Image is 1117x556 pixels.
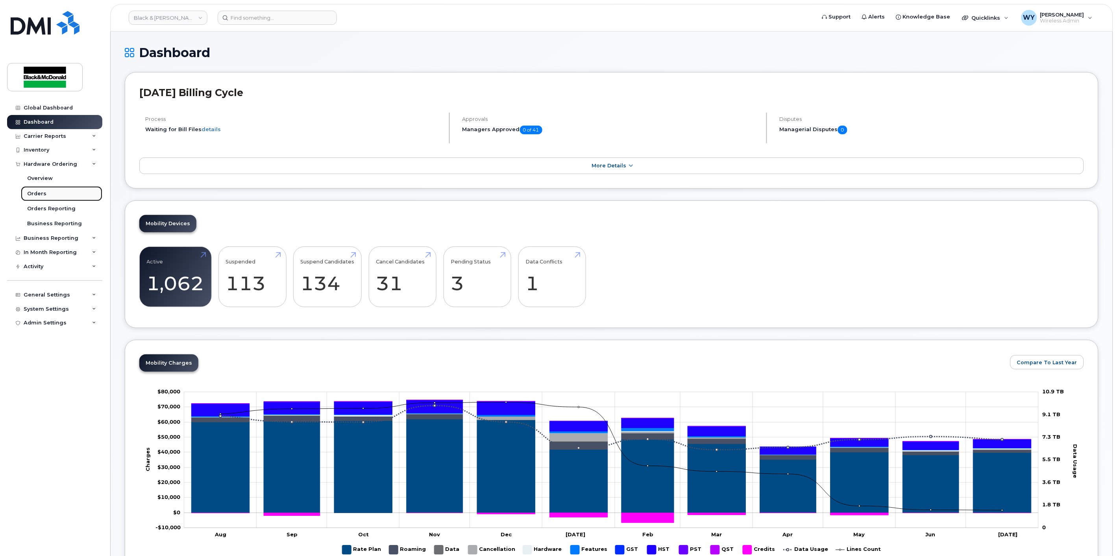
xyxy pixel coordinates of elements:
[429,531,440,537] tspan: Nov
[125,46,1099,59] h1: Dashboard
[525,251,579,303] a: Data Conflicts 1
[1043,411,1061,417] tspan: 9.1 TB
[711,531,722,537] tspan: Mar
[1043,434,1061,440] tspan: 7.3 TB
[139,87,1084,98] h2: [DATE] Billing Cycle
[1043,501,1061,508] tspan: 1.8 TB
[157,449,180,455] tspan: $40,000
[157,434,180,440] g: $0
[376,251,429,303] a: Cancel Candidates 31
[155,524,181,530] g: $0
[173,509,180,515] tspan: $0
[780,116,1084,122] h4: Disputes
[157,419,180,425] g: $0
[1043,388,1064,395] tspan: 10.9 TB
[147,251,204,303] a: Active 1,062
[157,464,180,470] g: $0
[157,403,180,410] g: $0
[145,126,442,133] li: Waiting for Bill Files
[139,215,196,232] a: Mobility Devices
[782,531,793,537] tspan: Apr
[301,251,355,303] a: Suspend Candidates 134
[287,531,298,537] tspan: Sep
[157,419,180,425] tspan: $60,000
[520,126,542,134] span: 0 of 41
[462,126,760,134] h5: Managers Approved
[838,126,847,134] span: 0
[1043,524,1046,530] tspan: 0
[501,531,512,537] tspan: Dec
[462,116,760,122] h4: Approvals
[157,449,180,455] g: $0
[157,403,180,410] tspan: $70,000
[145,116,442,122] h4: Process
[157,479,180,485] g: $0
[192,419,1032,513] g: Rate Plan
[592,163,626,169] span: More Details
[157,388,180,395] g: $0
[1043,479,1061,485] tspan: 3.6 TB
[145,447,151,471] tspan: Charges
[157,464,180,470] tspan: $30,000
[854,531,865,537] tspan: May
[1017,359,1077,366] span: Compare To Last Year
[157,479,180,485] tspan: $20,000
[998,531,1018,537] tspan: [DATE]
[451,251,504,303] a: Pending Status 3
[1010,355,1084,369] button: Compare To Last Year
[643,531,654,537] tspan: Feb
[157,434,180,440] tspan: $50,000
[157,388,180,395] tspan: $80,000
[226,251,279,303] a: Suspended 113
[780,126,1084,134] h5: Managerial Disputes
[157,494,180,500] tspan: $10,000
[926,531,936,537] tspan: Jun
[358,531,369,537] tspan: Oct
[202,126,221,132] a: details
[157,494,180,500] g: $0
[1073,444,1079,478] tspan: Data Usage
[139,354,198,372] a: Mobility Charges
[155,524,181,530] tspan: -$10,000
[215,531,226,537] tspan: Aug
[1043,456,1061,462] tspan: 5.5 TB
[566,531,586,537] tspan: [DATE]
